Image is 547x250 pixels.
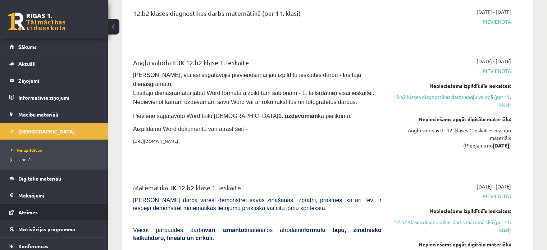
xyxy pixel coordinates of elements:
strong: [DATE] [493,142,509,149]
a: Informatīvie ziņojumi [9,89,99,106]
span: Neizpildītās [11,147,42,153]
div: Angļu valodas II - 12. klases 1.ieskaites mācību materiāls (Pieejams no ) [392,127,511,149]
span: Pievieno sagatavoto Word failu [DEMOGRAPHIC_DATA] kā pielikumu. [133,113,351,119]
span: Pievienota [392,18,511,26]
a: Rīgas 1. Tālmācības vidusskola [8,13,65,31]
span: Motivācijas programma [18,226,75,232]
span: Veicot pārbaudes darbu materiālos atrodamo [133,227,382,241]
span: [DATE] - [DATE] [477,8,511,16]
a: Aktuāli [9,55,99,72]
div: Nepieciešams izpildīt šīs ieskaites: [392,207,511,215]
span: Pievienota [392,192,511,200]
div: Angļu valoda II JK 12.b2 klase 1. ieskaite [133,58,382,71]
div: Matemātika JK 12.b2 klase 1. ieskaite [133,183,382,196]
strong: 1. uzdevumam [278,113,318,119]
a: Motivācijas programma [9,221,99,237]
div: Nepieciešams apgūt digitālo materiālu: [392,241,511,248]
div: Nepieciešams apgūt digitālo materiālu: [392,115,511,123]
span: Aizpildāmo Word dokumentu vari atrast šeit - [133,126,247,132]
span: [DATE] - [DATE] [477,58,511,65]
a: Neizpildītās [11,147,101,153]
a: Ziņojumi [9,72,99,89]
span: [DATE] - [DATE] [477,183,511,190]
p: [URL][DOMAIN_NAME] [133,138,382,144]
span: [DEMOGRAPHIC_DATA] [18,128,75,135]
b: formulu lapu, zinātnisko kalkulatoru, lineālu un cirkuli. [133,227,382,241]
span: Mācību materiāli [18,111,58,118]
a: Digitālie materiāli [9,170,99,187]
a: Izlabotās [11,156,101,163]
a: Maksājumi [9,187,99,204]
div: 12.b2 klases diagnostikas darbs matemātikā (par 11. klasi) [133,8,382,22]
span: Izlabotās [11,156,32,162]
span: Digitālie materiāli [18,175,61,182]
a: Mācību materiāli [9,106,99,123]
span: [PERSON_NAME], vai esi sagatavojis pievienošanai jau izpildītu ieskaites darbu - lasītāja dienasg... [133,72,376,105]
span: Pievienota [392,67,511,75]
legend: Ziņojumi [18,72,99,89]
span: Atzīmes [18,209,38,215]
legend: Informatīvie ziņojumi [18,89,99,106]
span: Sākums [18,44,37,50]
legend: Maksājumi [18,187,99,204]
div: Nepieciešams izpildīt šīs ieskaites: [392,82,511,90]
a: Sākums [9,38,99,55]
span: Konferences [18,243,49,249]
a: Atzīmes [9,204,99,221]
a: [DEMOGRAPHIC_DATA] [9,123,99,140]
span: [PERSON_NAME] darbā varēsi demonstrēt savas zināšanas, izpratni, prasmes, kā arī Tev ir iespēja d... [133,197,382,211]
a: 12.b2 klases diagnostikas darbs matemātikā (par 11. klasi) [392,218,511,233]
b: vari izmantot [205,227,246,233]
span: Aktuāli [18,60,36,67]
a: 12.b2 klases diagnostikas darbs angļu valodā (par 11. klasi) [392,93,511,108]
